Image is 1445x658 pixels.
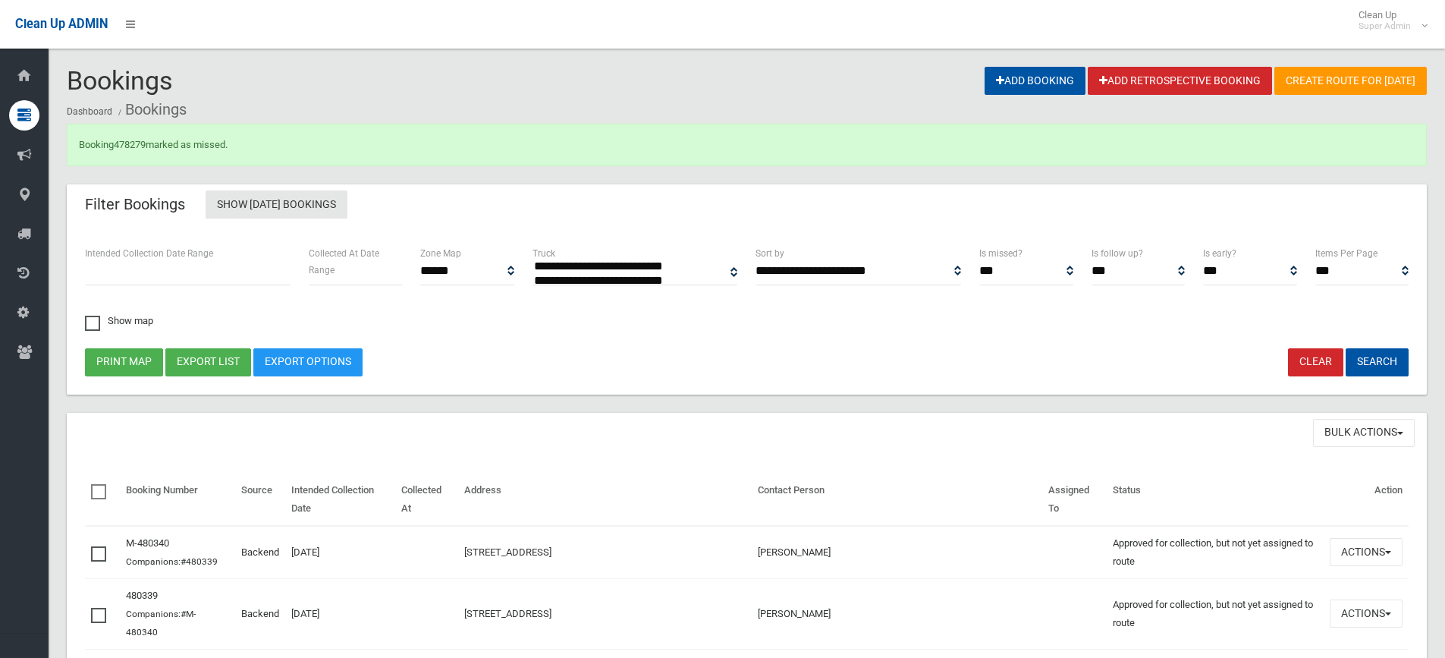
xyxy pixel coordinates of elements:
[235,474,285,526] th: Source
[285,578,395,649] td: [DATE]
[85,316,153,326] span: Show map
[1288,348,1343,376] a: Clear
[165,348,251,376] button: Export list
[1107,474,1324,526] th: Status
[458,474,752,526] th: Address
[1324,474,1409,526] th: Action
[126,556,220,567] small: Companions:
[1351,9,1426,32] span: Clean Up
[464,608,551,619] a: [STREET_ADDRESS]
[464,546,551,558] a: [STREET_ADDRESS]
[1313,419,1415,447] button: Bulk Actions
[235,578,285,649] td: Backend
[15,17,108,31] span: Clean Up ADMIN
[235,526,285,579] td: Backend
[114,139,146,150] a: 478279
[67,65,173,96] span: Bookings
[67,190,203,219] header: Filter Bookings
[115,96,187,124] li: Bookings
[253,348,363,376] a: Export Options
[1274,67,1427,95] a: Create route for [DATE]
[1088,67,1272,95] a: Add Retrospective Booking
[1359,20,1411,32] small: Super Admin
[985,67,1085,95] a: Add Booking
[285,526,395,579] td: [DATE]
[395,474,458,526] th: Collected At
[752,474,1042,526] th: Contact Person
[181,556,218,567] a: #480339
[1346,348,1409,376] button: Search
[1107,578,1324,649] td: Approved for collection, but not yet assigned to route
[67,106,112,117] a: Dashboard
[126,609,196,638] small: Companions:
[206,190,347,219] a: Show [DATE] Bookings
[1330,600,1403,628] button: Actions
[85,348,163,376] button: Print map
[1042,474,1107,526] th: Assigned To
[126,590,158,601] a: 480339
[752,526,1042,579] td: [PERSON_NAME]
[126,537,169,549] a: M-480340
[532,245,555,262] label: Truck
[285,474,395,526] th: Intended Collection Date
[752,578,1042,649] td: [PERSON_NAME]
[126,609,196,638] a: #M-480340
[1107,526,1324,579] td: Approved for collection, but not yet assigned to route
[120,474,235,526] th: Booking Number
[67,124,1427,166] div: Booking marked as missed.
[1330,538,1403,566] button: Actions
